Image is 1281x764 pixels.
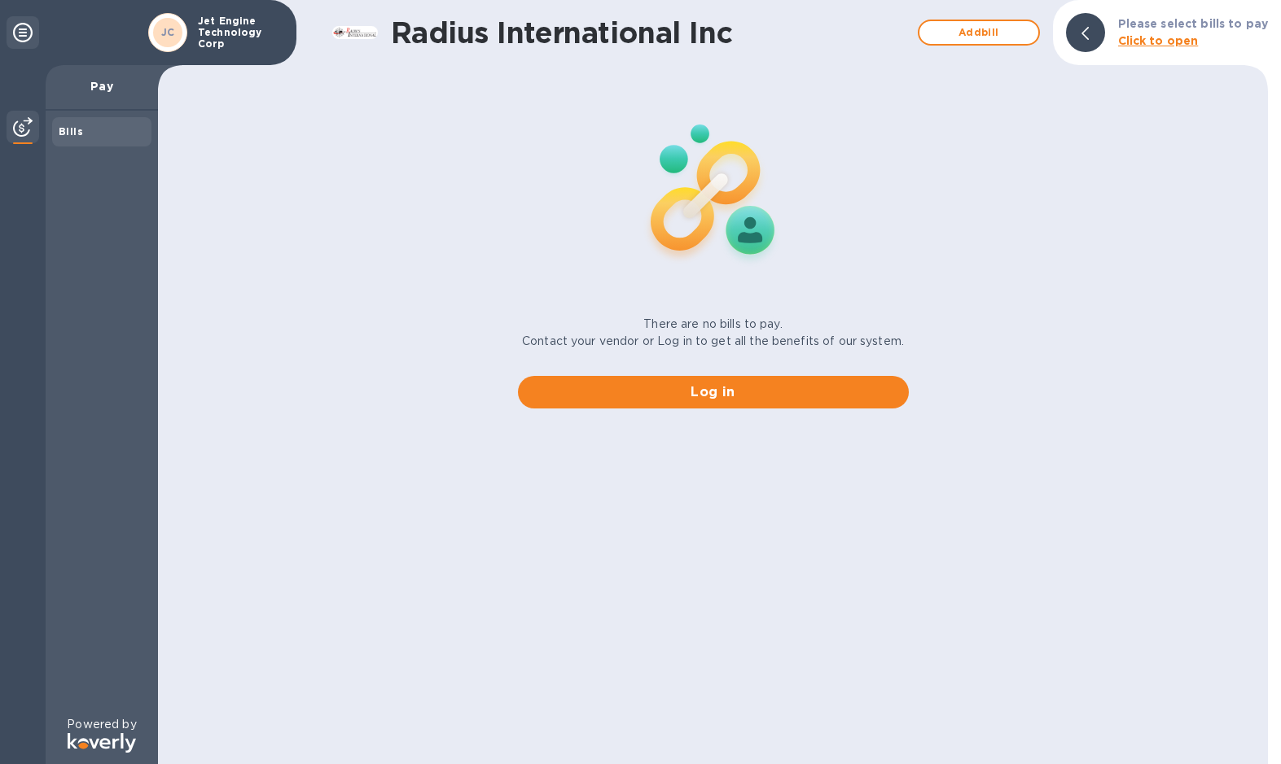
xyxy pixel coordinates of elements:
[59,125,83,138] b: Bills
[918,20,1040,46] button: Addbill
[522,316,904,350] p: There are no bills to pay. Contact your vendor or Log in to get all the benefits of our system.
[932,23,1025,42] span: Add bill
[391,15,910,50] h1: Radius International Inc
[1118,17,1268,30] b: Please select bills to pay
[198,15,279,50] p: Jet Engine Technology Corp
[1118,34,1199,47] b: Click to open
[531,382,896,402] span: Log in
[161,26,175,38] b: JC
[518,376,909,408] button: Log in
[67,716,136,733] p: Powered by
[59,78,145,94] p: Pay
[68,733,136,753] img: Logo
